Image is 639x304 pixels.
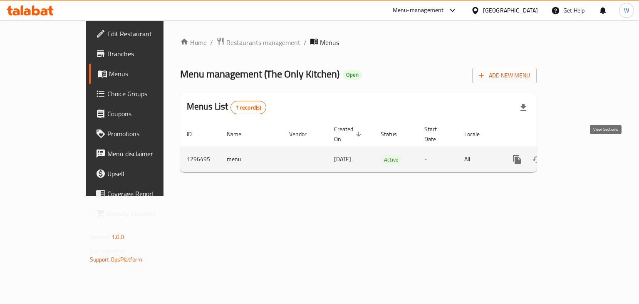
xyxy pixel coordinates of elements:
span: Locale [464,129,490,139]
a: Home [180,37,207,47]
a: Menu disclaimer [89,144,193,164]
span: Branches [107,49,186,59]
span: Created On [334,124,364,144]
a: Branches [89,44,193,64]
span: Promotions [107,129,186,139]
span: Menus [320,37,339,47]
td: 1296495 [180,147,220,172]
span: ID [187,129,203,139]
span: Choice Groups [107,89,186,99]
span: Coupons [107,109,186,119]
button: Change Status [527,150,547,169]
span: Restaurants management [226,37,300,47]
div: Active [381,154,402,164]
span: Menu management ( The Only Kitchen ) [180,65,339,83]
a: Support.OpsPlatform [90,254,143,265]
td: - [418,147,458,172]
a: Coupons [89,104,193,124]
button: more [507,150,527,169]
span: 1.0.0 [111,232,124,242]
span: Name [227,129,252,139]
span: Start Date [424,124,448,144]
li: / [304,37,307,47]
div: [GEOGRAPHIC_DATA] [483,6,538,15]
span: Version: [90,232,110,242]
span: Active [381,155,402,164]
a: Restaurants management [216,37,300,48]
span: Edit Restaurant [107,29,186,39]
h2: Menus List [187,100,266,114]
span: Grocery Checklist [107,209,186,219]
span: Upsell [107,169,186,179]
li: / [210,37,213,47]
div: Total records count [230,101,267,114]
td: menu [220,147,282,172]
th: Actions [500,122,594,147]
td: All [458,147,500,172]
a: Upsell [89,164,193,184]
table: enhanced table [180,122,594,172]
span: Open [343,71,362,78]
a: Edit Restaurant [89,24,193,44]
span: Menus [109,69,186,79]
div: Menu-management [393,5,444,15]
button: Add New Menu [472,68,537,83]
nav: breadcrumb [180,37,537,48]
span: Coverage Report [107,189,186,199]
span: Status [381,129,408,139]
a: Choice Groups [89,84,193,104]
span: Get support on: [90,246,128,257]
a: Promotions [89,124,193,144]
span: 1 record(s) [231,104,266,112]
div: Open [343,70,362,80]
a: Coverage Report [89,184,193,204]
a: Grocery Checklist [89,204,193,224]
span: Vendor [289,129,317,139]
span: Add New Menu [479,70,530,81]
div: Export file [513,97,533,117]
span: [DATE] [334,154,351,164]
a: Menus [89,64,193,84]
span: W [624,6,629,15]
span: Menu disclaimer [107,149,186,159]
